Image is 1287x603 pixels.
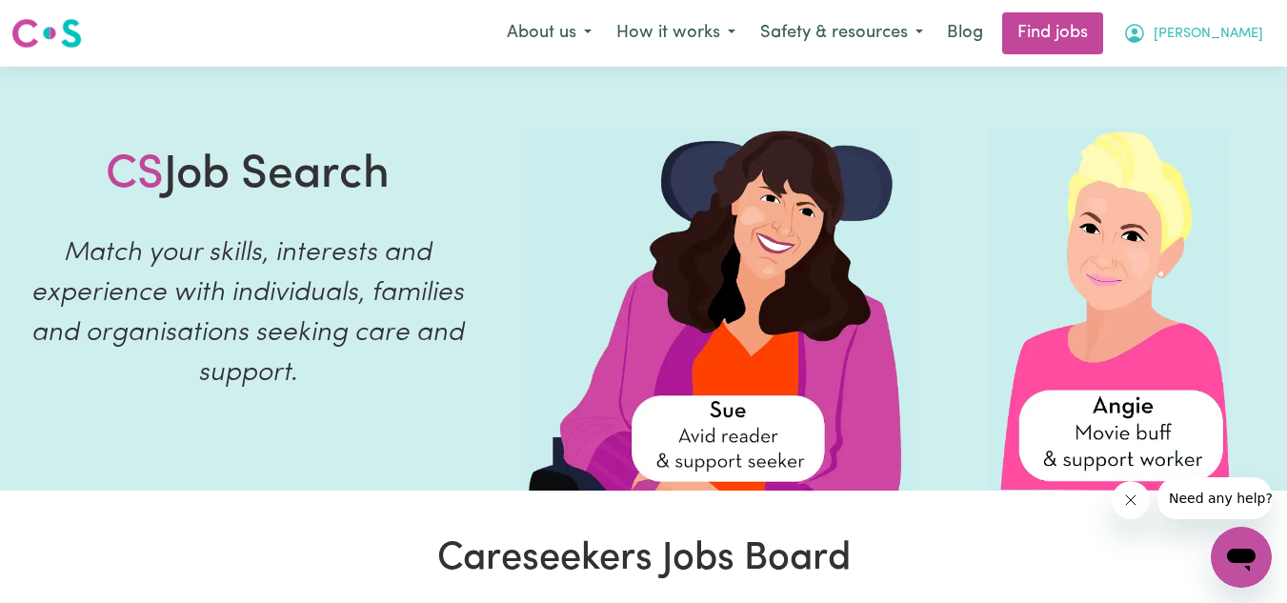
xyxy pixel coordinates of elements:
h1: Job Search [106,149,390,204]
a: Blog [935,12,995,54]
p: Match your skills, interests and experience with individuals, families and organisations seeking ... [23,233,473,393]
button: How it works [604,13,748,53]
iframe: Button to launch messaging window [1211,527,1272,588]
a: Careseekers logo [11,11,82,55]
a: Find jobs [1002,12,1103,54]
span: [PERSON_NAME] [1154,24,1263,45]
span: Need any help? [11,13,115,29]
button: My Account [1111,13,1276,53]
button: About us [494,13,604,53]
iframe: Message from company [1157,477,1272,519]
button: Safety & resources [748,13,935,53]
iframe: Close message [1112,481,1150,519]
img: Careseekers logo [11,16,82,50]
span: CS [106,152,164,198]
